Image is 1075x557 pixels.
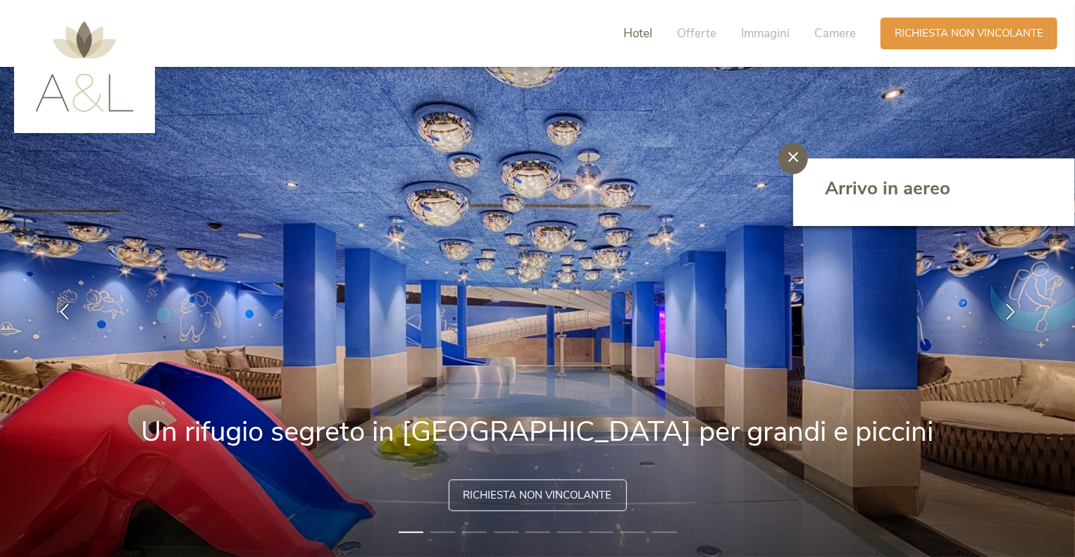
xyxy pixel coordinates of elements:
span: Richiesta non vincolante [464,488,612,503]
span: Offerte [677,25,716,42]
span: Immagini [741,25,790,42]
span: Richiesta non vincolante [895,26,1043,41]
span: Arrivo in aereo [825,176,950,201]
a: Arrivo in aereo [825,176,1050,208]
img: AMONTI & LUNARIS Wellnessresort [35,21,134,112]
span: Camere [814,25,856,42]
span: Hotel [623,25,652,42]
